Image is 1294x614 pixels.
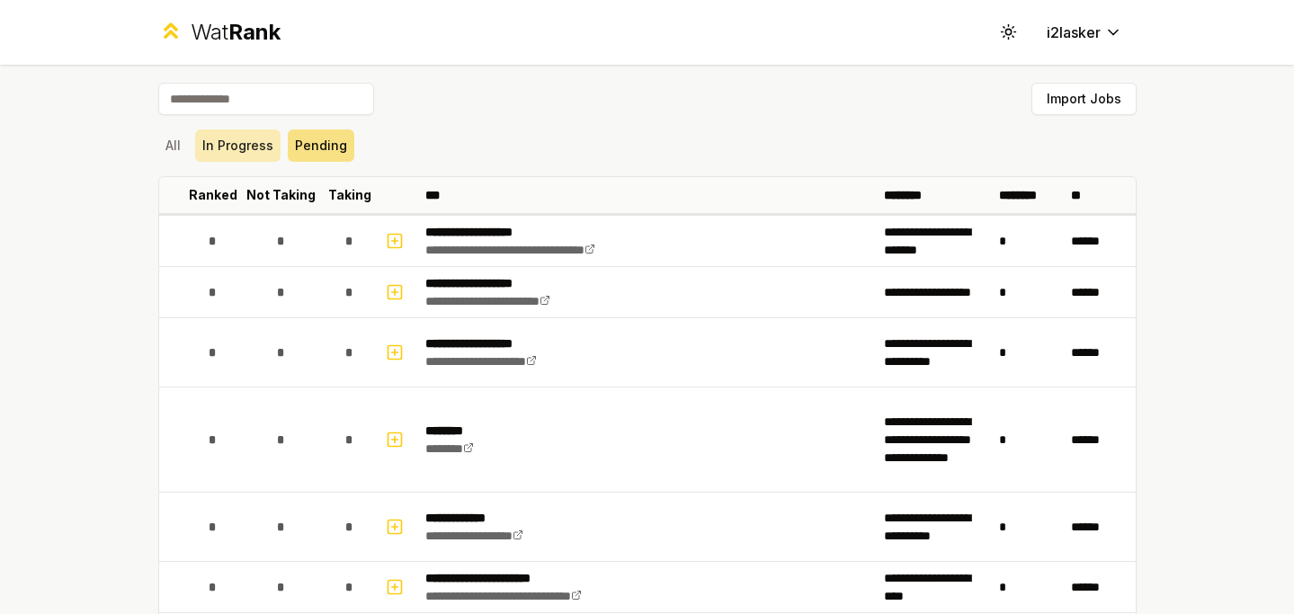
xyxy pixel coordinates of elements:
span: i2lasker [1047,22,1101,43]
button: In Progress [195,129,281,162]
p: Not Taking [246,186,316,204]
div: Wat [191,18,281,47]
button: Pending [288,129,354,162]
p: Ranked [189,186,237,204]
button: All [158,129,188,162]
button: Import Jobs [1031,83,1137,115]
button: i2lasker [1032,16,1137,49]
span: Rank [228,19,281,45]
p: Taking [328,186,371,204]
a: WatRank [158,18,281,47]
